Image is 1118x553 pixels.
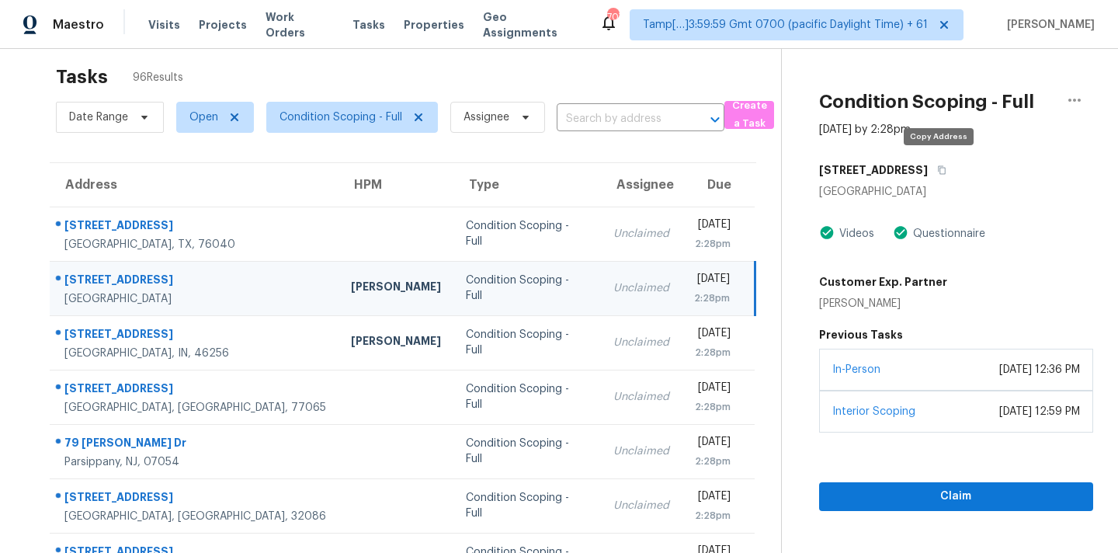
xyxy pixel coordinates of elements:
div: 2:28pm [694,454,731,469]
div: Unclaimed [613,389,669,405]
span: Date Range [69,110,128,125]
div: [GEOGRAPHIC_DATA], [GEOGRAPHIC_DATA], 77065 [64,400,326,416]
h5: Previous Tasks [819,327,1093,343]
h2: Tasks [56,69,108,85]
span: Open [189,110,218,125]
img: Artifact Present Icon [819,224,835,241]
div: Condition Scoping - Full [466,273,589,304]
div: Unclaimed [613,443,669,459]
div: [DATE] [694,325,731,345]
img: Artifact Present Icon [893,224,908,241]
div: 707 [607,9,618,25]
th: Due [682,163,755,207]
div: Videos [835,226,874,242]
div: 79 [PERSON_NAME] Dr [64,435,326,454]
th: Assignee [601,163,682,207]
th: HPM [339,163,453,207]
span: Projects [199,17,247,33]
input: Search by address [557,107,681,131]
div: [STREET_ADDRESS] [64,489,326,509]
div: [GEOGRAPHIC_DATA], IN, 46256 [64,346,326,361]
div: [DATE] [694,489,731,508]
div: [STREET_ADDRESS] [64,381,326,400]
span: Condition Scoping - Full [279,110,402,125]
div: [GEOGRAPHIC_DATA], [GEOGRAPHIC_DATA], 32086 [64,509,326,524]
div: [GEOGRAPHIC_DATA] [819,184,1093,200]
h2: Condition Scoping - Full [819,94,1034,110]
span: Visits [148,17,180,33]
div: [PERSON_NAME] [351,333,441,353]
span: 96 Results [133,70,183,85]
span: Tasks [352,19,385,30]
div: Unclaimed [613,335,669,350]
div: 2:28pm [694,508,731,523]
div: [DATE] [694,217,731,236]
div: [PERSON_NAME] [351,279,441,298]
a: In-Person [832,364,880,375]
div: [DATE] 12:59 PM [999,404,1080,419]
span: Tamp[…]3:59:59 Gmt 0700 (pacific Daylight Time) + 61 [643,17,928,33]
div: [STREET_ADDRESS] [64,326,326,346]
div: Unclaimed [613,226,669,242]
a: Interior Scoping [832,406,915,417]
div: Condition Scoping - Full [466,327,589,358]
button: Create a Task [724,101,774,129]
div: [DATE] 12:36 PM [999,362,1080,377]
div: [GEOGRAPHIC_DATA], TX, 76040 [64,237,326,252]
div: Unclaimed [613,280,669,296]
div: [STREET_ADDRESS] [64,272,326,291]
h5: Customer Exp. Partner [819,274,947,290]
span: Maestro [53,17,104,33]
span: Create a Task [732,97,766,133]
div: Condition Scoping - Full [466,381,589,412]
div: 2:28pm [694,345,731,360]
div: [PERSON_NAME] [819,296,947,311]
div: 2:28pm [694,290,730,306]
span: Geo Assignments [483,9,581,40]
div: [STREET_ADDRESS] [64,217,326,237]
th: Type [453,163,601,207]
div: [DATE] [694,434,731,454]
div: 2:28pm [694,236,731,252]
div: [DATE] by 2:28pm [819,122,911,137]
span: Properties [404,17,464,33]
div: Unclaimed [613,498,669,513]
div: [DATE] [694,271,730,290]
div: [GEOGRAPHIC_DATA] [64,291,326,307]
button: Open [704,109,726,130]
div: Condition Scoping - Full [466,218,589,249]
div: Parsippany, NJ, 07054 [64,454,326,470]
span: Work Orders [266,9,334,40]
button: Claim [819,482,1093,511]
span: Claim [832,487,1081,506]
div: 2:28pm [694,399,731,415]
div: Condition Scoping - Full [466,490,589,521]
div: [DATE] [694,380,731,399]
h5: [STREET_ADDRESS] [819,162,928,178]
div: Condition Scoping - Full [466,436,589,467]
th: Address [50,163,339,207]
span: [PERSON_NAME] [1001,17,1095,33]
div: Questionnaire [908,226,985,242]
span: Assignee [464,110,509,125]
